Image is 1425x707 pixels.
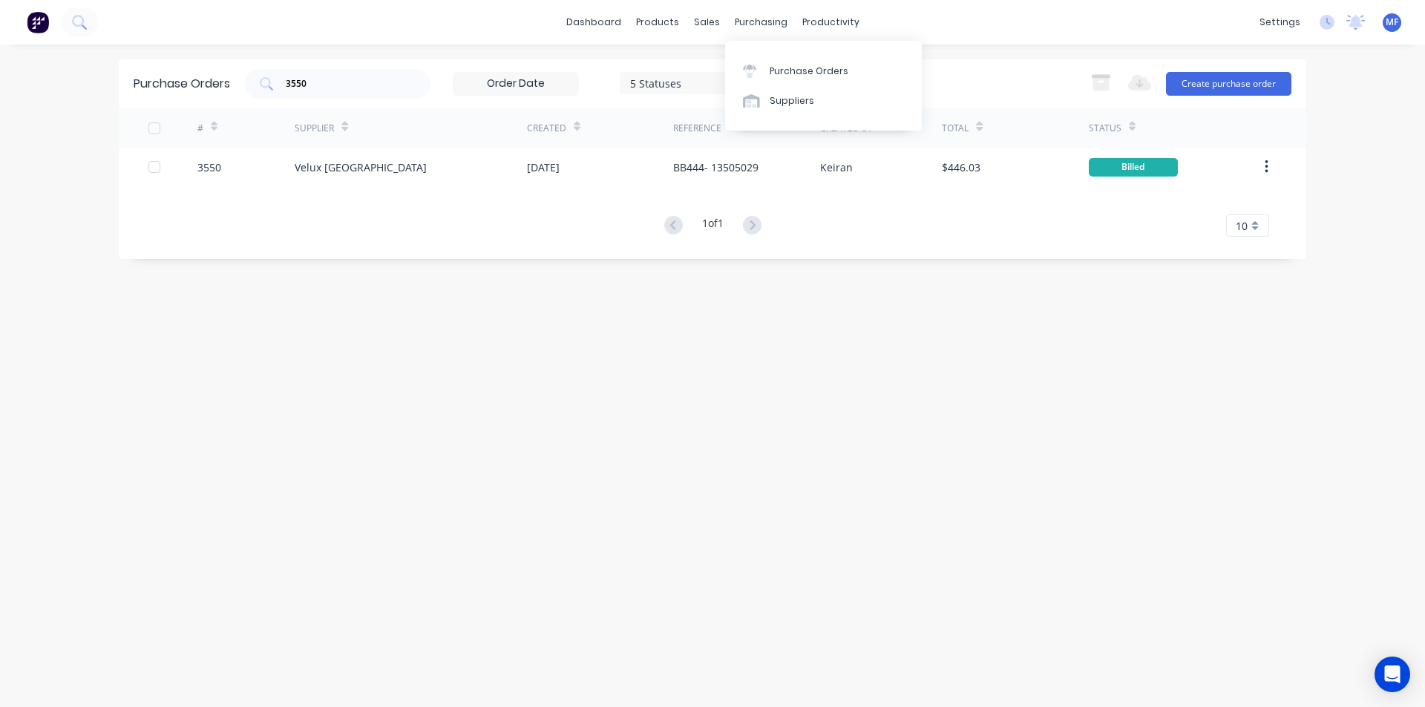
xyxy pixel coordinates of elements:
[1386,16,1398,29] span: MF
[687,11,727,33] div: sales
[1089,122,1121,135] div: Status
[527,122,566,135] div: Created
[1089,158,1178,177] div: Billed
[725,86,922,116] a: Suppliers
[134,75,230,93] div: Purchase Orders
[284,76,407,91] input: Search purchase orders...
[197,122,203,135] div: #
[629,11,687,33] div: products
[795,11,867,33] div: productivity
[1375,657,1410,692] div: Open Intercom Messenger
[1236,218,1248,234] span: 10
[820,160,853,175] div: Keiran
[295,122,334,135] div: Supplier
[197,160,221,175] div: 3550
[295,160,427,175] div: Velux [GEOGRAPHIC_DATA]
[702,215,724,237] div: 1 of 1
[453,73,578,95] input: Order Date
[942,122,969,135] div: Total
[673,160,759,175] div: BB444- 13505029
[725,56,922,85] a: Purchase Orders
[27,11,49,33] img: Factory
[942,160,980,175] div: $446.03
[527,160,560,175] div: [DATE]
[1166,72,1291,96] button: Create purchase order
[770,65,848,78] div: Purchase Orders
[673,122,721,135] div: Reference
[727,11,795,33] div: purchasing
[559,11,629,33] a: dashboard
[630,75,736,91] div: 5 Statuses
[1252,11,1308,33] div: settings
[770,94,814,108] div: Suppliers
